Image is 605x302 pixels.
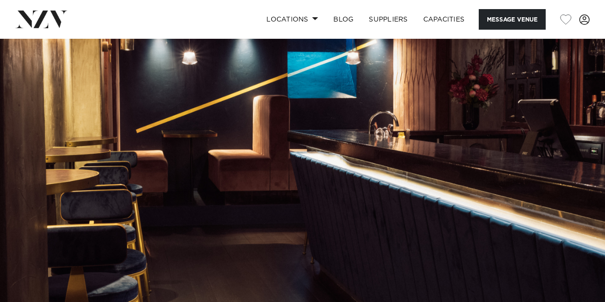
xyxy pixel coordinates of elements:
[361,9,415,30] a: SUPPLIERS
[479,9,546,30] button: Message Venue
[326,9,361,30] a: BLOG
[15,11,67,28] img: nzv-logo.png
[416,9,473,30] a: Capacities
[259,9,326,30] a: Locations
